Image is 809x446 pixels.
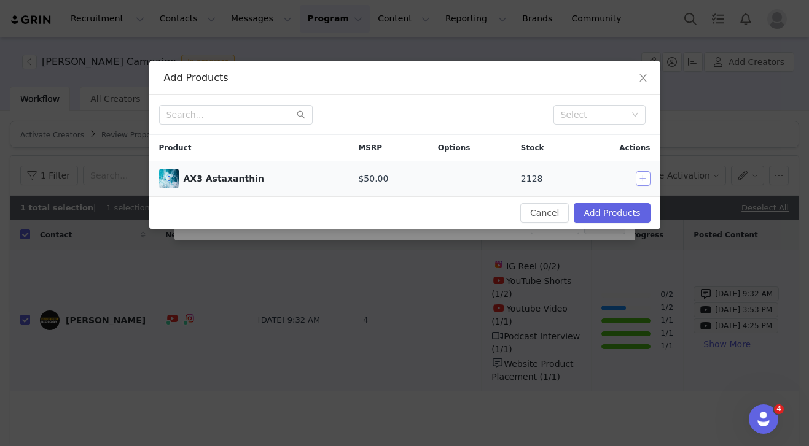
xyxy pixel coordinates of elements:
div: Select [561,109,627,121]
span: AX3 Astaxanthin [159,169,179,188]
input: Search... [159,105,313,125]
span: MSRP [358,142,382,153]
button: Close [626,61,660,96]
iframe: Intercom live chat [749,404,778,434]
span: Product [159,142,192,153]
span: Stock [521,142,544,153]
span: 2128 [521,172,543,185]
div: Actions [579,135,660,161]
span: $50.00 [358,172,388,185]
div: AX3 Astaxanthin [184,172,339,185]
img: Carousel1-100.jpg [159,169,179,188]
div: Add Products [164,71,646,85]
i: icon: search [297,110,305,119]
button: Cancel [520,203,569,223]
span: Options [438,142,471,153]
button: Add Products [574,203,650,223]
i: icon: close [638,73,648,83]
i: icon: down [631,111,639,120]
span: 4 [774,404,784,414]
